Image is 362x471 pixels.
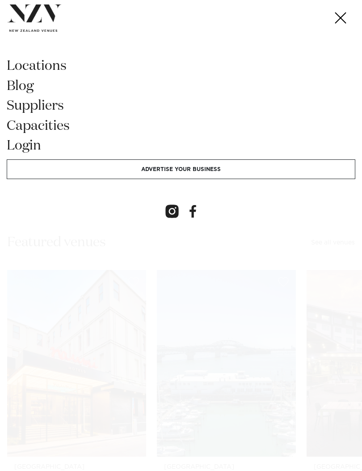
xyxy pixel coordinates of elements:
a: blog [7,80,355,100]
img: nzv-logo.png [7,4,62,23]
a: Advertise your business [7,159,355,180]
a: locations [7,60,355,80]
a: suppliers [7,99,355,120]
a: Capacities [7,120,355,140]
img: new-zealand-venues-text.png [9,30,57,32]
a: login [7,139,355,159]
